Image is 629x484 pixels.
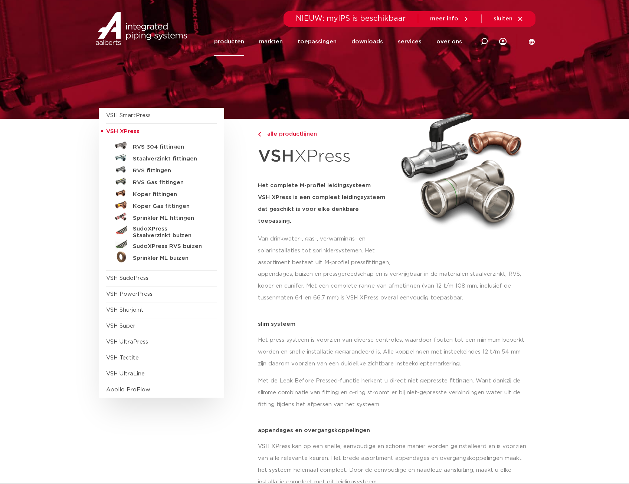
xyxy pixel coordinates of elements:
a: toepassingen [298,27,337,56]
a: RVS fittingen [106,163,217,175]
a: Staalverzinkt fittingen [106,152,217,163]
a: producten [214,27,244,56]
a: VSH SudoPress [106,275,148,281]
a: VSH UltraLine [106,371,145,377]
a: downloads [351,27,383,56]
a: Koper Gas fittingen [106,199,217,211]
h5: RVS fittingen [133,168,206,174]
a: RVS 304 fittingen [106,140,217,152]
p: slim systeem [258,321,531,327]
span: meer info [430,16,458,21]
a: SudoXPress Staalverzinkt buizen [106,223,217,239]
h5: Koper fittingen [133,191,206,198]
a: VSH SmartPress [106,113,151,118]
h5: Koper Gas fittingen [133,203,206,210]
h5: Staalverzinkt fittingen [133,156,206,162]
a: VSH Shurjoint [106,307,144,313]
h5: SudoXPress RVS buizen [133,243,206,250]
a: Sprinkler ML fittingen [106,211,217,223]
span: NIEUW: myIPS is beschikbaar [296,15,406,22]
a: markten [259,27,283,56]
h5: Sprinkler ML fittingen [133,215,206,222]
p: Van drinkwater-, gas-, verwarmings- en solarinstallaties tot sprinklersystemen. Het assortiment b... [258,233,392,269]
p: Met de Leak Before Pressed-functie herkent u direct niet gepresste fittingen. Want dankzij de sli... [258,375,531,411]
p: appendages en overgangskoppelingen [258,428,531,433]
a: Apollo ProFlow [106,387,150,392]
a: VSH Super [106,323,135,329]
span: sluiten [494,16,512,21]
h1: XPress [258,142,392,171]
a: services [398,27,422,56]
a: over ons [436,27,462,56]
a: VSH UltraPress [106,339,148,345]
span: alle productlijnen [263,131,317,137]
p: Het press-systeem is voorzien van diverse controles, waardoor fouten tot een minimum beperkt word... [258,334,531,370]
h5: RVS 304 fittingen [133,144,206,150]
a: VSH PowerPress [106,291,153,297]
a: sluiten [494,16,524,22]
strong: VSH [258,148,294,165]
a: Sprinkler ML buizen [106,251,217,263]
img: chevron-right.svg [258,132,261,137]
a: VSH Tectite [106,355,139,361]
p: appendages, buizen en pressgereedschap en is verkrijgbaar in de materialen staalverzinkt, RVS, ko... [258,268,531,304]
span: VSH XPress [106,129,140,134]
nav: Menu [214,27,462,56]
h5: Sprinkler ML buizen [133,255,206,262]
a: meer info [430,16,469,22]
h5: RVS Gas fittingen [133,179,206,186]
a: SudoXPress RVS buizen [106,239,217,251]
a: alle productlijnen [258,130,392,139]
a: Koper fittingen [106,187,217,199]
h5: SudoXPress Staalverzinkt buizen [133,226,206,239]
h5: Het complete M-profiel leidingsysteem VSH XPress is een compleet leidingsysteem dat geschikt is v... [258,180,392,227]
a: RVS Gas fittingen [106,175,217,187]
